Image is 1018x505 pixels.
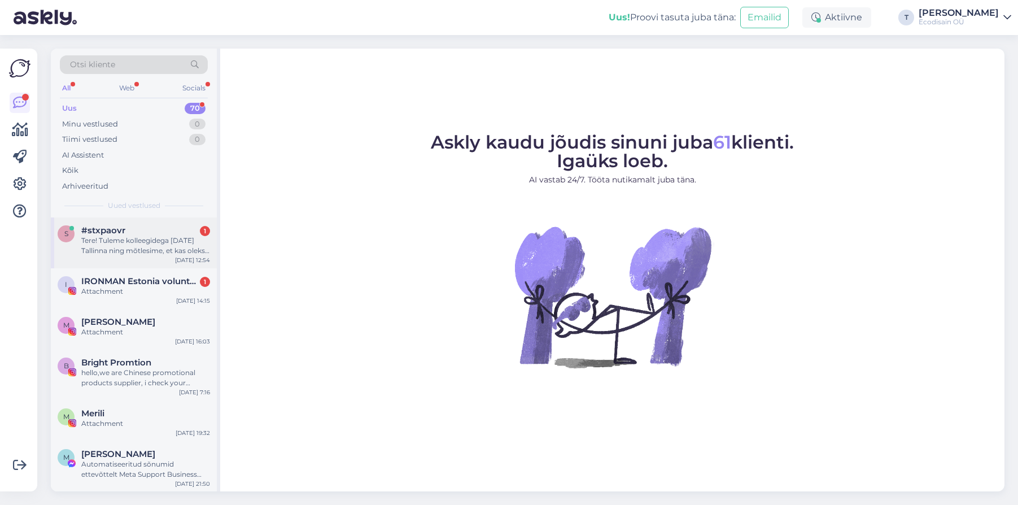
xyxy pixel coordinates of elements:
[189,134,206,145] div: 0
[108,201,160,211] span: Uued vestlused
[431,174,794,186] p: AI vastab 24/7. Tööta nutikamalt juba täna.
[200,277,210,287] div: 1
[609,12,630,23] b: Uus!
[62,181,108,192] div: Arhiveeritud
[176,429,210,437] div: [DATE] 19:32
[64,362,69,370] span: B
[81,408,104,419] span: Merili
[189,119,206,130] div: 0
[713,131,731,153] span: 61
[740,7,789,28] button: Emailid
[81,317,155,327] span: Marta
[185,103,206,114] div: 70
[81,276,199,286] span: IRONMAN Estonia volunteers
[62,150,104,161] div: AI Assistent
[200,226,210,236] div: 1
[60,81,73,95] div: All
[919,8,999,18] div: [PERSON_NAME]
[175,480,210,488] div: [DATE] 21:50
[919,8,1011,27] a: [PERSON_NAME]Ecodisain OÜ
[62,134,117,145] div: Tiimi vestlused
[81,236,210,256] div: Tere! Tuleme kolleegidega [DATE] Tallinna ning mõtlesime, et kas oleks võimalik meil kohapeale tu...
[81,327,210,337] div: Attachment
[63,412,69,421] span: M
[511,195,714,398] img: No Chat active
[609,11,736,24] div: Proovi tasuta juba täna:
[81,368,210,388] div: hello,we are Chinese promotional products supplier, i check your website [DOMAIN_NAME] and instag...
[63,453,69,462] span: M
[898,10,914,25] div: T
[65,280,67,289] span: I
[62,119,118,130] div: Minu vestlused
[117,81,137,95] div: Web
[179,388,210,397] div: [DATE] 7:16
[802,7,871,28] div: Aktiivne
[9,58,30,79] img: Askly Logo
[180,81,208,95] div: Socials
[81,286,210,297] div: Attachment
[431,131,794,172] span: Askly kaudu jõudis sinuni juba klienti. Igaüks loeb.
[175,256,210,264] div: [DATE] 12:54
[62,103,77,114] div: Uus
[175,337,210,346] div: [DATE] 16:03
[81,459,210,480] div: Automatiseeritud sõnumid ettevõttelt Meta Support Business [PERSON_NAME] saanud mitu teadet, et t...
[62,165,78,176] div: Kõik
[81,358,151,368] span: Bright Promtion
[63,321,69,329] span: M
[176,297,210,305] div: [DATE] 14:15
[70,59,115,71] span: Otsi kliente
[919,18,999,27] div: Ecodisain OÜ
[81,449,155,459] span: Makenzi Simba
[64,229,68,238] span: s
[81,225,125,236] span: #stxpaovr
[81,419,210,429] div: Attachment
